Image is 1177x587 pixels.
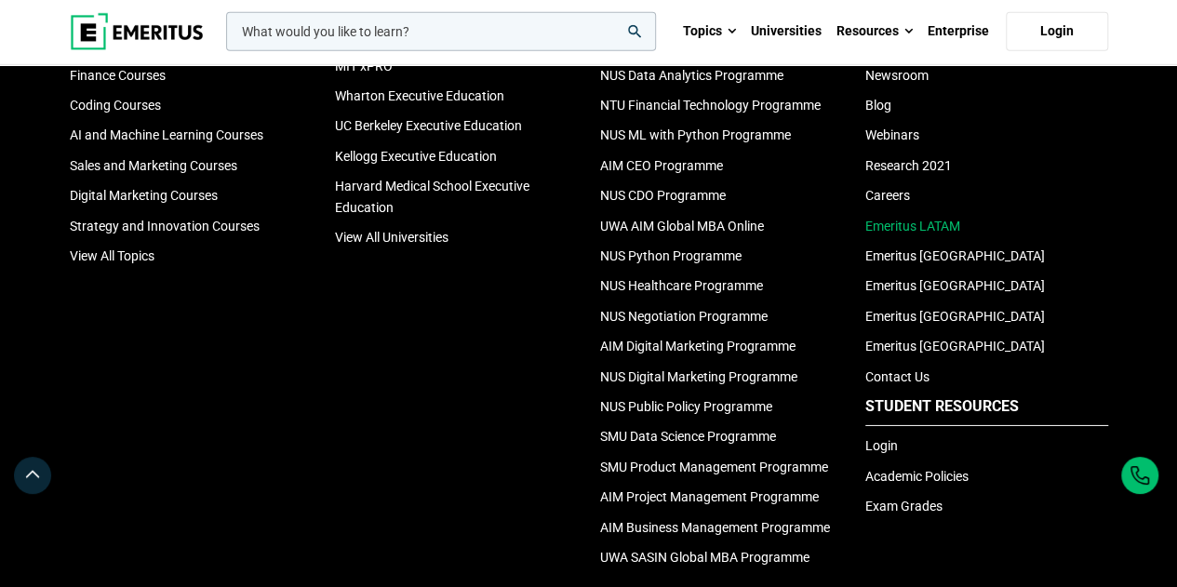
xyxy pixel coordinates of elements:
a: UWA AIM Global MBA Online [600,219,764,233]
a: Kellogg Executive Education [335,149,497,164]
a: NUS CDO Programme [600,188,726,203]
a: NUS Python Programme [600,248,742,263]
a: AI and Machine Learning Courses [70,127,263,142]
a: NTU Financial Technology Programme [600,98,821,113]
a: View All Topics [70,248,154,263]
a: Webinars [865,127,919,142]
a: Finance Courses [70,68,166,83]
a: Strategy and Innovation Courses [70,219,260,233]
a: AIM Digital Marketing Programme [600,339,796,354]
a: Emeritus [GEOGRAPHIC_DATA] [865,278,1045,293]
a: Newsroom [865,68,929,83]
a: NUS Data Analytics Programme [600,68,783,83]
a: SMU Product Management Programme [600,460,828,474]
a: Coding Courses [70,98,161,113]
a: Academic Policies [865,469,969,484]
a: NUS Healthcare Programme [600,278,763,293]
a: Emeritus [GEOGRAPHIC_DATA] [865,248,1045,263]
a: Careers [865,188,910,203]
a: SMU Data Science Programme [600,429,776,444]
a: UC Berkeley Executive Education [335,118,522,133]
a: Harvard Medical School Executive Education [335,179,529,214]
a: AIM CEO Programme [600,158,723,173]
a: Research 2021 [865,158,952,173]
a: Digital Marketing Courses [70,188,218,203]
a: NUS Digital Marketing Programme [600,369,797,384]
a: Exam Grades [865,499,943,514]
a: Login [865,438,898,453]
a: MIT xPRO [335,59,393,73]
a: AIM Project Management Programme [600,489,819,504]
a: Sales and Marketing Courses [70,158,237,173]
a: Emeritus [GEOGRAPHIC_DATA] [865,339,1045,354]
a: Wharton Executive Education [335,88,504,103]
a: View All Universities [335,230,448,245]
a: AIM Business Management Programme [600,520,830,535]
a: UWA SASIN Global MBA Programme [600,550,809,565]
a: Login [1006,12,1108,51]
a: Blog [865,98,891,113]
a: Emeritus [GEOGRAPHIC_DATA] [865,309,1045,324]
a: NUS ML with Python Programme [600,127,791,142]
a: Emeritus LATAM [865,219,960,233]
a: NUS Public Policy Programme [600,399,772,414]
a: Contact Us [865,369,930,384]
a: NUS Negotiation Programme [600,309,768,324]
input: woocommerce-product-search-field-0 [226,12,656,51]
